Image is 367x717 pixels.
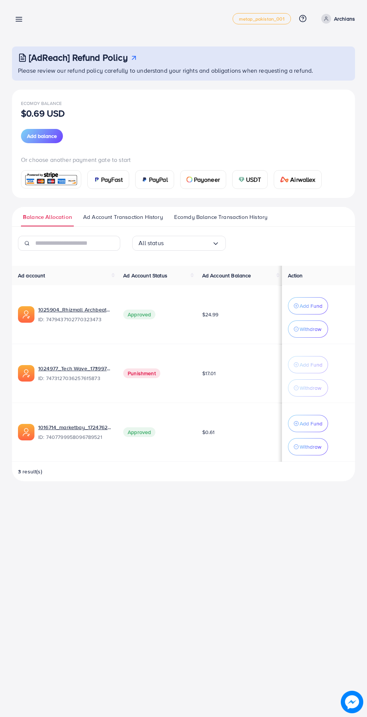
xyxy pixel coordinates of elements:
[38,306,111,323] div: <span class='underline'>1025904_Rhizmall Archbeat_1741442161001</span></br>7479437102770323473
[21,129,63,143] button: Add balance
[288,272,303,279] span: Action
[83,213,163,221] span: Ad Account Transaction History
[280,177,289,183] img: card
[24,171,79,187] img: card
[288,297,328,314] button: Add Fund
[318,14,355,24] a: Archians
[142,177,148,183] img: card
[246,175,261,184] span: USDT
[18,365,34,382] img: ic-ads-acc.e4c84228.svg
[300,360,322,369] p: Add Fund
[202,428,215,436] span: $0.61
[38,424,111,441] div: <span class='underline'>1016714_marketbay_1724762849692</span></br>7407799958096789521
[21,155,346,164] p: Or choose another payment gate to start
[123,310,155,319] span: Approved
[27,132,57,140] span: Add balance
[21,170,81,189] a: card
[288,415,328,432] button: Add Fund
[123,272,167,279] span: Ad Account Status
[38,316,111,323] span: ID: 7479437102770323473
[239,177,245,183] img: card
[232,170,268,189] a: cardUSDT
[21,109,65,118] p: $0.69 USD
[29,52,128,63] h3: [AdReach] Refund Policy
[274,170,322,189] a: cardAirwallex
[21,100,62,106] span: Ecomdy Balance
[101,175,123,184] span: PayFast
[132,236,226,251] div: Search for option
[18,306,34,323] img: ic-ads-acc.e4c84228.svg
[288,320,328,338] button: Withdraw
[300,442,321,451] p: Withdraw
[87,170,129,189] a: cardPayFast
[334,14,355,23] p: Archians
[186,177,192,183] img: card
[288,356,328,373] button: Add Fund
[18,66,351,75] p: Please review our refund policy carefully to understand your rights and obligations when requesti...
[288,438,328,455] button: Withdraw
[233,13,291,24] a: metap_pakistan_001
[123,427,155,437] span: Approved
[300,301,322,310] p: Add Fund
[18,468,42,475] span: 3 result(s)
[300,325,321,334] p: Withdraw
[180,170,226,189] a: cardPayoneer
[38,365,111,372] a: 1024977_Tech Wave_1739972983986
[139,237,164,249] span: All status
[288,379,328,397] button: Withdraw
[194,175,220,184] span: Payoneer
[149,175,168,184] span: PayPal
[300,383,321,392] p: Withdraw
[202,272,251,279] span: Ad Account Balance
[164,237,212,249] input: Search for option
[300,419,322,428] p: Add Fund
[341,691,363,713] img: image
[239,16,285,21] span: metap_pakistan_001
[290,175,315,184] span: Airwallex
[38,433,111,441] span: ID: 7407799958096789521
[202,311,219,318] span: $24.99
[123,368,160,378] span: Punishment
[18,272,45,279] span: Ad account
[38,374,111,382] span: ID: 7473127036257615873
[94,177,100,183] img: card
[38,306,111,313] a: 1025904_Rhizmall Archbeat_1741442161001
[23,213,72,221] span: Balance Allocation
[38,365,111,382] div: <span class='underline'>1024977_Tech Wave_1739972983986</span></br>7473127036257615873
[38,424,111,431] a: 1016714_marketbay_1724762849692
[18,424,34,440] img: ic-ads-acc.e4c84228.svg
[135,170,174,189] a: cardPayPal
[174,213,267,221] span: Ecomdy Balance Transaction History
[202,370,216,377] span: $17.01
